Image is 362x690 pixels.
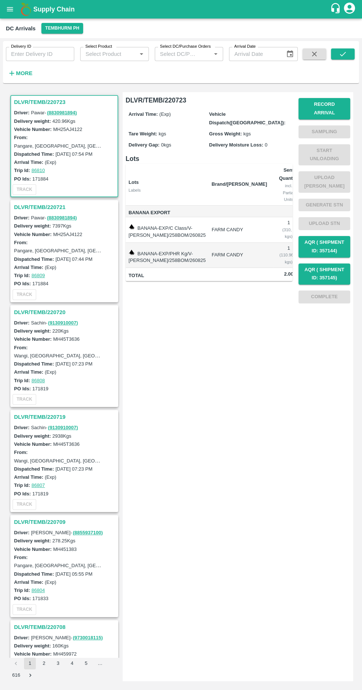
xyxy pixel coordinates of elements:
[209,111,286,125] label: Vehicle Dispatch([GEOGRAPHIC_DATA]):
[45,265,56,270] label: (Exp)
[52,223,71,229] label: 7397 Kgs
[48,320,78,326] a: (9130910007)
[33,491,48,497] label: 171819
[14,622,117,632] h3: DLVR/TEMB/220708
[14,378,30,383] label: Trip Id:
[14,361,54,367] label: Dispatched Time:
[41,23,83,34] button: Select DC
[73,635,103,640] a: (9730018115)
[53,232,82,237] label: MH25AJ4122
[45,369,56,375] label: (Exp)
[14,571,54,577] label: Dispatched Time:
[129,179,139,185] b: Lots
[48,425,78,430] a: (9130910007)
[52,657,64,669] button: Go to page 3
[31,215,78,221] span: Pawar -
[14,441,52,447] label: Vehicle Number:
[157,49,199,59] input: Select DC/Purchase Orders
[53,441,80,447] label: MH45T3636
[33,176,48,182] label: 171884
[137,49,146,59] button: Open
[14,517,117,527] h3: DLVR/TEMB/220709
[14,425,30,430] label: Driver:
[14,433,51,439] label: Delivery weight:
[14,369,43,375] label: Arrival Time:
[229,47,280,61] input: Arrival Date
[45,579,56,585] label: (Exp)
[14,482,30,488] label: Trip Id:
[53,651,77,657] label: MH459972
[33,281,48,286] label: 171884
[14,491,31,497] label: PO Ids:
[14,256,54,262] label: Dispatched Time:
[47,110,77,115] a: (8830981894)
[47,215,77,221] a: (8830981894)
[52,643,69,649] label: 160 Kgs
[126,154,293,164] h6: Lots
[52,118,75,124] label: 420.96 Kgs
[14,538,51,543] label: Delivery weight:
[1,1,18,18] button: open drawer
[14,248,243,253] label: Pangare, [GEOGRAPHIC_DATA], [GEOGRAPHIC_DATA], [GEOGRAPHIC_DATA], [GEOGRAPHIC_DATA]
[129,249,134,255] img: weight
[273,217,304,243] td: 1
[14,320,30,326] label: Driver:
[206,217,273,243] td: FARM CANDY
[14,135,28,140] label: From:
[211,49,221,59] button: Open
[14,168,30,173] label: Trip Id:
[14,143,243,149] label: Pangare, [GEOGRAPHIC_DATA], [GEOGRAPHIC_DATA], [GEOGRAPHIC_DATA], [GEOGRAPHIC_DATA]
[80,657,92,669] button: Go to page 5
[129,142,160,148] label: Delivery Gap:
[279,226,298,240] div: ( 310, 0 kgs)
[31,588,45,593] a: 86804
[31,168,45,173] a: 86810
[14,579,43,585] label: Arrival Time:
[159,131,166,137] span: kgs
[129,272,206,280] span: Total
[33,596,48,601] label: 171833
[14,118,51,124] label: Delivery weight:
[55,256,92,262] label: [DATE] 07:44 PM
[14,345,28,350] label: From:
[38,657,50,669] button: Go to page 2
[129,209,206,217] span: Banana Export
[25,669,37,681] button: Go to next page
[129,111,158,117] label: Arrival Time:
[55,361,92,367] label: [DATE] 07:23 PM
[45,159,56,165] label: (Exp)
[14,176,31,182] label: PO Ids:
[14,97,117,107] h3: DLVR/TEMB/220723
[279,167,298,181] b: Sent Quantity
[94,660,106,667] div: …
[126,243,206,268] td: BANANA-EXP/PHR Kg/V-[PERSON_NAME]/258BOM/260825
[206,243,273,268] td: FARM CANDY
[14,546,52,552] label: Vehicle Number:
[14,151,54,157] label: Dispatched Time:
[343,1,356,17] div: account of current user
[14,281,31,286] label: PO Ids:
[55,466,92,472] label: [DATE] 07:23 PM
[243,131,251,137] span: kgs
[33,6,75,13] b: Supply Chain
[14,530,30,535] label: Driver:
[31,425,79,430] span: Sachin -
[33,386,48,391] label: 171819
[159,111,171,117] span: (Exp)
[14,588,30,593] label: Trip Id:
[14,159,43,165] label: Arrival Time:
[45,474,56,480] label: (Exp)
[31,530,103,535] span: [PERSON_NAME] -
[14,643,51,649] label: Delivery weight:
[279,252,298,265] div: ( 110.96, 0 kgs)
[31,635,103,640] span: [PERSON_NAME] -
[14,240,28,245] label: From:
[85,44,112,50] label: Select Product
[14,127,52,132] label: Vehicle Number:
[298,263,350,285] button: AQR ( Shipment Id: 357145)
[14,651,52,657] label: Vehicle Number:
[14,328,51,334] label: Delivery weight:
[14,215,30,221] label: Driver:
[265,142,267,148] span: 0
[24,657,36,669] button: page 1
